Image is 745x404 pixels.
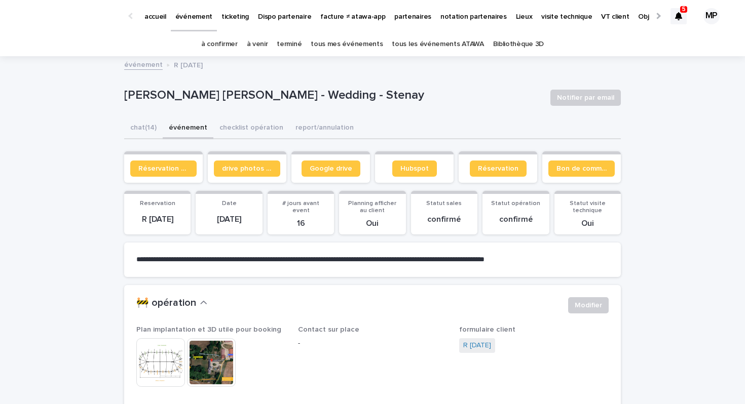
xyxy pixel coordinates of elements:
[463,340,491,351] a: R [DATE]
[426,200,462,207] span: Statut sales
[682,6,686,13] p: 5
[417,215,471,224] p: confirmé
[130,215,184,224] p: R [DATE]
[136,297,207,309] button: 🚧 opération
[459,326,515,333] span: formulaire client
[20,6,119,26] img: Ls34BcGeRexTGTNfXpUC
[247,32,268,56] a: à venir
[274,219,328,228] p: 16
[124,58,163,70] a: événement
[174,59,203,70] p: R [DATE]
[311,32,383,56] a: tous mes événements
[138,165,189,172] span: Réservation client
[136,297,196,309] h2: 🚧 opération
[277,32,302,56] a: terminé
[130,160,197,177] a: Réservation client
[163,118,213,139] button: événement
[348,200,396,214] span: Planning afficher au client
[575,300,602,310] span: Modifier
[478,165,518,172] span: Réservation
[282,200,319,214] span: # jours avant event
[703,8,720,24] div: MP
[289,118,360,139] button: report/annulation
[491,200,540,207] span: Statut opération
[201,32,238,56] a: à confirmer
[140,200,175,207] span: Reservation
[489,215,543,224] p: confirmé
[568,297,609,313] button: Modifier
[298,326,359,333] span: Contact sur place
[550,90,621,106] button: Notifier par email
[124,118,163,139] button: chat (14)
[202,215,256,224] p: [DATE]
[548,160,615,177] a: Bon de commande
[470,160,527,177] a: Réservation
[561,219,615,228] p: Oui
[214,160,280,177] a: drive photos coordinateur
[493,32,544,56] a: Bibliothèque 3D
[670,8,687,24] div: 5
[136,326,281,333] span: Plan implantation et 3D utile pour booking
[400,165,429,172] span: Hubspot
[222,165,272,172] span: drive photos coordinateur
[557,93,614,103] span: Notifier par email
[298,338,448,349] p: -
[392,160,437,177] a: Hubspot
[302,160,360,177] a: Google drive
[556,165,607,172] span: Bon de commande
[345,219,399,228] p: Oui
[222,200,237,207] span: Date
[570,200,606,214] span: Statut visite technique
[392,32,483,56] a: tous les événements ATAWA
[124,88,542,103] p: [PERSON_NAME] [PERSON_NAME] - Wedding - Stenay
[310,165,352,172] span: Google drive
[213,118,289,139] button: checklist opération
